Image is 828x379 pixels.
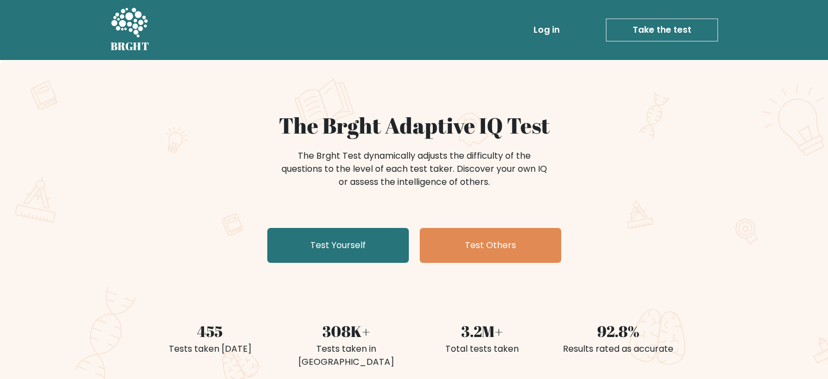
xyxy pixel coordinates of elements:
div: Tests taken [DATE] [149,342,272,356]
a: Test Yourself [267,228,409,263]
div: 308K+ [285,320,408,342]
div: 455 [149,320,272,342]
h1: The Brght Adaptive IQ Test [149,112,680,139]
div: Tests taken in [GEOGRAPHIC_DATA] [285,342,408,369]
a: BRGHT [111,4,150,56]
a: Test Others [420,228,561,263]
a: Take the test [606,19,718,41]
div: 92.8% [557,320,680,342]
div: The Brght Test dynamically adjusts the difficulty of the questions to the level of each test take... [278,149,550,189]
a: Log in [529,19,564,41]
div: Results rated as accurate [557,342,680,356]
div: 3.2M+ [421,320,544,342]
h5: BRGHT [111,40,150,53]
div: Total tests taken [421,342,544,356]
